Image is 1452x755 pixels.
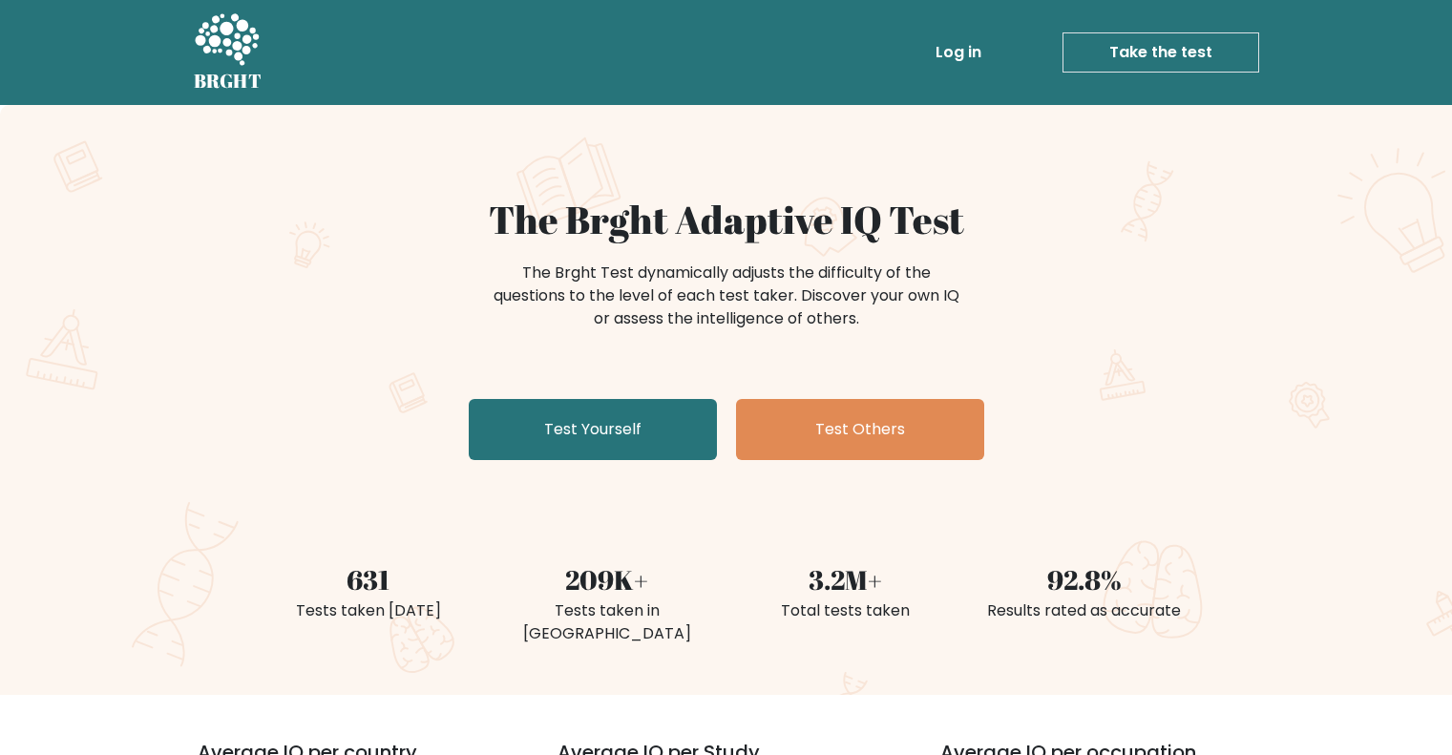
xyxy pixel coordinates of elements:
a: BRGHT [194,8,263,97]
a: Log in [928,33,989,72]
div: 631 [261,559,476,599]
div: 209K+ [499,559,715,599]
a: Test Others [736,399,984,460]
div: Results rated as accurate [977,599,1192,622]
div: The Brght Test dynamically adjusts the difficulty of the questions to the level of each test take... [488,262,965,330]
div: Tests taken in [GEOGRAPHIC_DATA] [499,599,715,645]
div: Total tests taken [738,599,954,622]
h5: BRGHT [194,70,263,93]
div: 3.2M+ [738,559,954,599]
div: Tests taken [DATE] [261,599,476,622]
a: Take the test [1063,32,1259,73]
a: Test Yourself [469,399,717,460]
div: 92.8% [977,559,1192,599]
h1: The Brght Adaptive IQ Test [261,197,1192,242]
